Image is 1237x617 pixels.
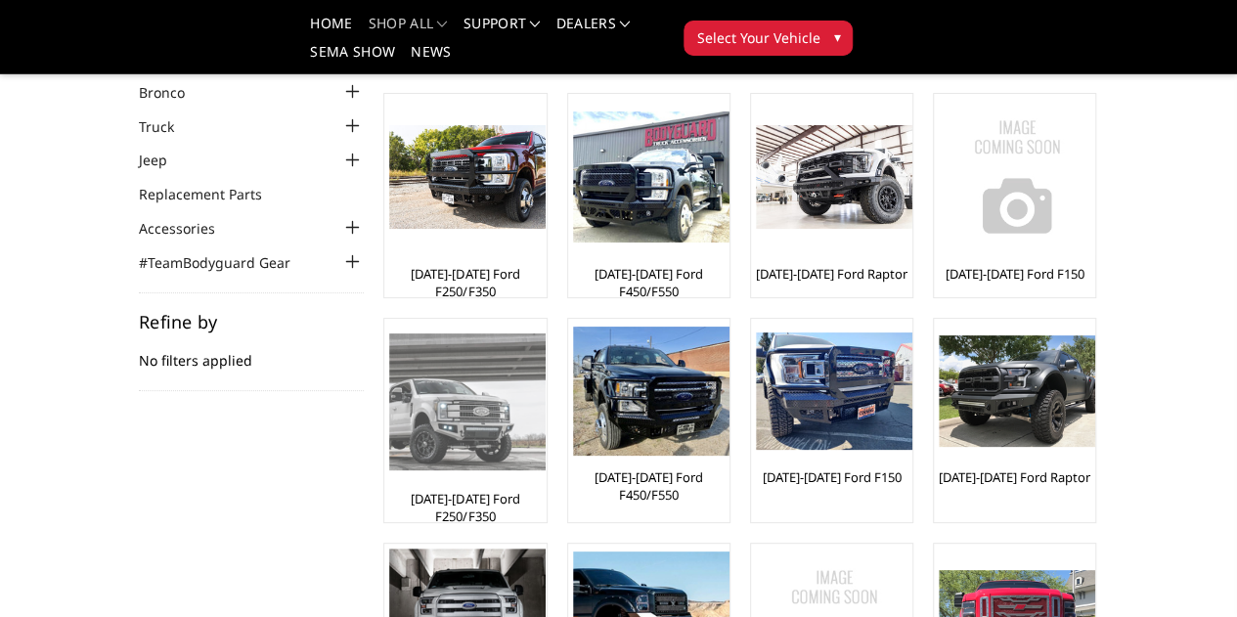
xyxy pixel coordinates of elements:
button: Select Your Vehicle [684,21,853,56]
a: [DATE]-[DATE] Ford F450/F550 [573,468,725,504]
a: [DATE]-[DATE] Ford Raptor [939,468,1090,486]
a: [DATE]-[DATE] Ford F250/F350 [389,490,541,525]
a: shop all [369,17,448,45]
a: News [411,45,451,73]
h5: Refine by [139,313,364,331]
a: No Image [939,99,1090,255]
a: Jeep [139,150,192,170]
a: Truck [139,116,199,137]
span: ▾ [833,26,840,47]
a: Accessories [139,218,240,239]
a: [DATE]-[DATE] Ford F150 [762,468,901,486]
a: SEMA Show [310,45,395,73]
span: Select Your Vehicle [696,27,819,48]
div: No filters applied [139,313,364,391]
a: [DATE]-[DATE] Ford Raptor [756,265,907,283]
img: No Image [939,99,1095,255]
a: Replacement Parts [139,184,287,204]
a: Home [310,17,352,45]
a: #TeamBodyguard Gear [139,252,315,273]
a: [DATE]-[DATE] Ford F150 [946,265,1084,283]
a: [DATE]-[DATE] Ford F250/F350 [389,265,541,300]
a: Support [464,17,541,45]
a: Dealers [556,17,631,45]
a: Bronco [139,82,209,103]
a: [DATE]-[DATE] Ford F450/F550 [573,265,725,300]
